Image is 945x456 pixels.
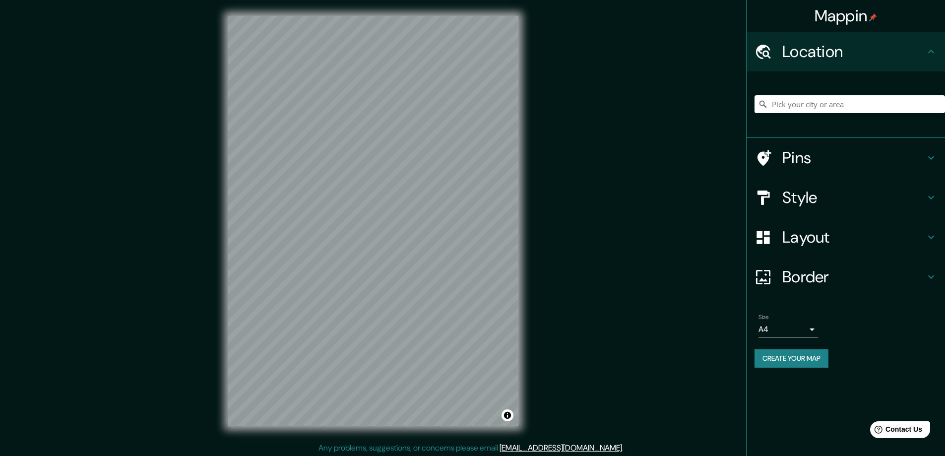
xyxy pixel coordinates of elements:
[747,217,945,257] div: Layout
[747,178,945,217] div: Style
[755,349,828,368] button: Create your map
[747,32,945,71] div: Location
[782,148,925,168] h4: Pins
[318,442,624,454] p: Any problems, suggestions, or concerns please email .
[782,227,925,247] h4: Layout
[228,16,518,426] canvas: Map
[782,42,925,62] h4: Location
[758,313,769,322] label: Size
[747,257,945,297] div: Border
[782,267,925,287] h4: Border
[625,442,627,454] div: .
[624,442,625,454] div: .
[502,409,513,421] button: Toggle attribution
[500,443,622,453] a: [EMAIL_ADDRESS][DOMAIN_NAME]
[869,13,877,21] img: pin-icon.png
[758,322,818,337] div: A4
[747,138,945,178] div: Pins
[815,6,878,26] h4: Mappin
[755,95,945,113] input: Pick your city or area
[857,417,934,445] iframe: Help widget launcher
[782,188,925,207] h4: Style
